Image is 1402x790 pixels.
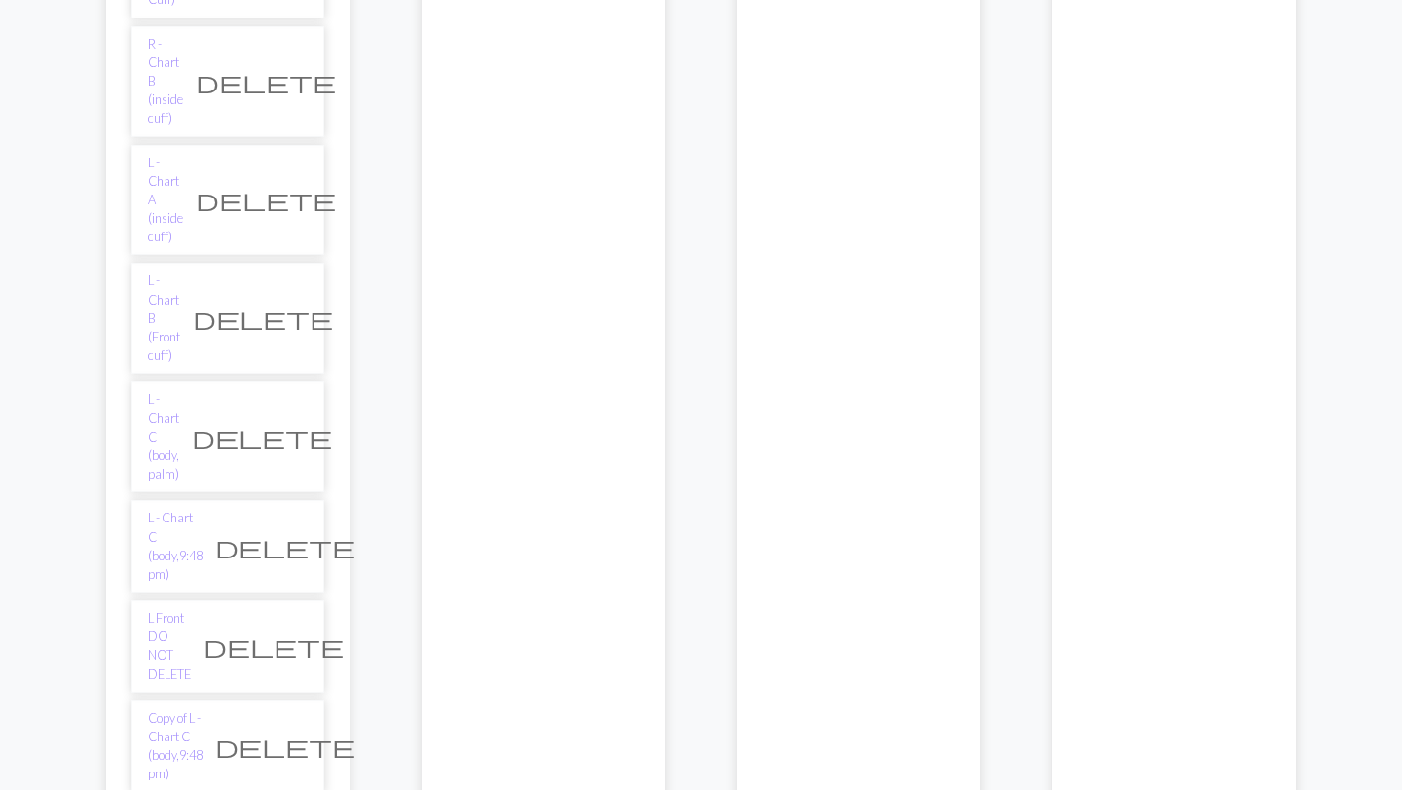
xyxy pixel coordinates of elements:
button: Delete chart [179,418,345,455]
a: L - Chart B (Front cuff) [148,271,180,365]
button: Delete chart [183,63,349,100]
span: delete [203,632,344,660]
a: L - Chart C (body, palm) [148,390,179,484]
button: Delete chart [191,628,356,664]
span: delete [192,423,332,450]
button: Delete chart [183,181,349,218]
span: delete [193,305,333,332]
button: Delete chart [203,528,368,565]
a: Copy of L - Chart C (body,9:48 pm) [148,709,203,784]
a: L - Chart C (body,9:48 pm) [148,509,203,584]
button: Delete chart [180,300,346,337]
a: R - Chart B (inside cuff) [148,35,183,128]
a: L Front DO NOT DELETE [148,609,191,684]
span: delete [215,733,355,760]
span: delete [196,186,336,213]
span: delete [215,533,355,560]
button: Delete chart [203,728,368,765]
span: delete [196,68,336,95]
a: L - Chart A (inside cuff) [148,154,183,247]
